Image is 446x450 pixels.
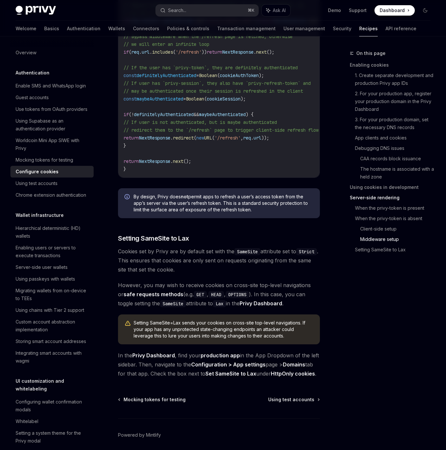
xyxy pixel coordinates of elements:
[215,135,241,141] span: '/refresh'
[254,49,256,55] span: .
[251,135,254,141] span: .
[16,105,87,113] div: Use tokens from OAuth providers
[181,194,188,199] strong: not
[129,49,131,55] span: (
[132,352,175,359] strong: Privy Dashboard
[350,182,436,192] a: Using cookies in development
[205,370,256,377] strong: Set SameSite to Lax
[16,306,84,314] div: Using chains with Tier 2 support
[10,80,94,92] a: Enable SMS and WhatsApp login
[356,49,386,57] span: On this page
[355,133,436,143] a: App clients and cookies
[124,41,209,47] span: // we will enter an infinite loop
[118,351,320,378] span: In the , find your in the App Dropdown of the left sidebar. Then, navigate to the page > tab for ...
[16,263,68,271] div: Server-side user wallets
[355,213,436,224] a: When the privy-token is absent
[16,275,75,283] div: Using passkeys with wallets
[133,21,159,36] a: Connectors
[16,168,59,176] div: Configure cookies
[350,192,436,203] a: Server-side rendering
[168,7,186,14] div: Search...
[261,135,269,141] span: ));
[194,135,196,141] span: (
[243,135,251,141] span: req
[124,143,126,149] span: }
[16,117,90,133] div: Using Supabase as an authentication provider
[16,287,90,302] div: Migrating wallets from on-device to TEEs
[183,158,191,164] span: ();
[10,135,94,154] a: Worldcoin Mini App SIWE with Privy
[16,244,90,259] div: Enabling users or servers to execute transactions
[226,291,249,298] code: OPTIONS
[199,112,246,117] span: maybeAuthenticated
[10,396,94,416] a: Configuring wallet confirmation modals
[10,316,94,336] a: Custom account abstraction implementation
[16,337,86,345] div: Storing smart account addresses
[16,398,90,414] div: Configuring wallet confirmation modals
[10,347,94,367] a: Integrating smart accounts with wagmi
[267,49,274,55] span: ();
[131,49,139,55] span: req
[10,189,94,201] a: Chrome extension authentication
[125,320,131,327] svg: Warning
[222,49,254,55] span: NextResponse
[173,135,194,141] span: redirect
[16,156,73,164] div: Mocking tokens for testing
[201,352,240,359] strong: production app
[16,94,49,101] div: Guest accounts
[124,49,129,55] span: if
[124,127,319,133] span: // redirect them to the `/refresh` page to trigger client-side refresh flow
[119,396,186,403] a: Mocking tokens for testing
[173,158,183,164] span: next
[129,112,131,117] span: (
[176,49,202,55] span: '/refresh'
[16,191,86,199] div: Chrome extension authentication
[10,115,94,135] a: Using Supabase as an authentication provider
[349,7,367,14] a: Support
[124,73,137,78] span: const
[246,112,254,117] span: ) {
[241,96,246,102] span: );
[44,21,59,36] a: Basics
[167,21,209,36] a: Policies & controls
[10,416,94,427] a: Whitelabel
[131,112,134,117] span: !
[142,49,150,55] span: url
[202,49,207,55] span: ))
[10,285,94,304] a: Migrating wallets from on-device to TEEs
[380,7,405,14] span: Dashboard
[386,21,416,36] a: API reference
[134,193,313,213] span: By design, Privy does permit apps to refresh a user’s access token from the app’s server via the ...
[10,427,94,447] a: Setting a system theme for the Privy modal
[10,336,94,347] a: Storing smart account addresses
[194,291,207,298] code: GET
[124,33,293,39] span: // Bypass middleware when the /refresh page is fetched, otherwise
[108,21,125,36] a: Wallets
[139,135,170,141] span: NextResponse
[194,112,199,117] span: &&
[208,291,224,298] code: HEAD
[124,291,183,298] a: safe requests methods
[10,92,94,103] a: Guest accounts
[134,112,194,117] span: definitelyAuthenticated
[220,73,259,78] span: cookieAuthToken
[199,73,217,78] span: Boolean
[170,135,173,141] span: .
[137,73,196,78] span: definitelyAuthenticated
[16,137,90,152] div: Worldcoin Mini App SIWE with Privy
[16,82,86,90] div: Enable SMS and WhatsApp login
[248,8,255,13] span: ⌘ K
[10,166,94,178] a: Configure cookies
[268,396,314,403] span: Using test accounts
[262,5,290,16] button: Ask AI
[207,49,222,55] span: return
[160,300,186,307] code: SameSite
[10,242,94,261] a: Enabling users or servers to execute transactions
[125,194,131,201] svg: Info
[16,21,36,36] a: Welcome
[16,417,38,425] div: Whitelabel
[16,429,90,445] div: Setting a system theme for the Privy modal
[355,143,436,153] a: Debugging DNS issues
[355,88,436,114] a: 2. For your production app, register your production domain in the Privy Dashboard
[359,21,378,36] a: Recipes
